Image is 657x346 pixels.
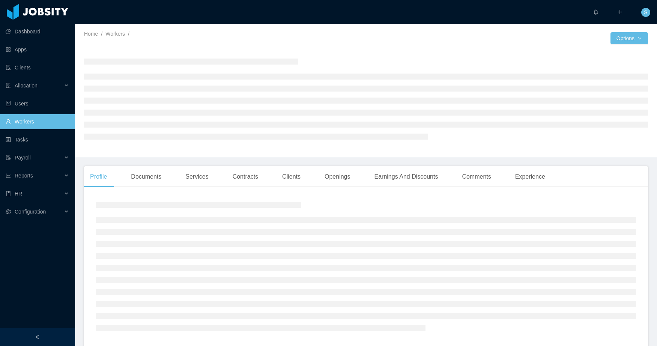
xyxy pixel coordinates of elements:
div: Contracts [227,166,264,187]
span: Allocation [15,83,38,89]
div: Documents [125,166,167,187]
sup: 0 [598,6,606,13]
a: icon: auditClients [6,60,69,75]
i: icon: file-protect [6,155,11,160]
i: icon: solution [6,83,11,88]
div: Openings [319,166,356,187]
div: Profile [84,166,113,187]
i: icon: line-chart [6,173,11,178]
div: Earnings And Discounts [368,166,444,187]
span: S [644,8,647,17]
span: Configuration [15,209,46,215]
span: / [101,31,102,37]
a: icon: pie-chartDashboard [6,24,69,39]
span: Reports [15,173,33,179]
a: icon: profileTasks [6,132,69,147]
i: icon: plus [617,9,622,15]
a: icon: userWorkers [6,114,69,129]
a: Home [84,31,98,37]
div: Experience [509,166,551,187]
button: Optionsicon: down [610,32,648,44]
i: icon: book [6,191,11,196]
i: icon: bell [593,9,598,15]
i: icon: setting [6,209,11,214]
span: Payroll [15,155,31,161]
a: Workers [105,31,125,37]
div: Services [179,166,214,187]
div: Clients [276,166,307,187]
span: / [128,31,129,37]
span: HR [15,191,22,197]
a: icon: robotUsers [6,96,69,111]
a: icon: appstoreApps [6,42,69,57]
div: Comments [456,166,497,187]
